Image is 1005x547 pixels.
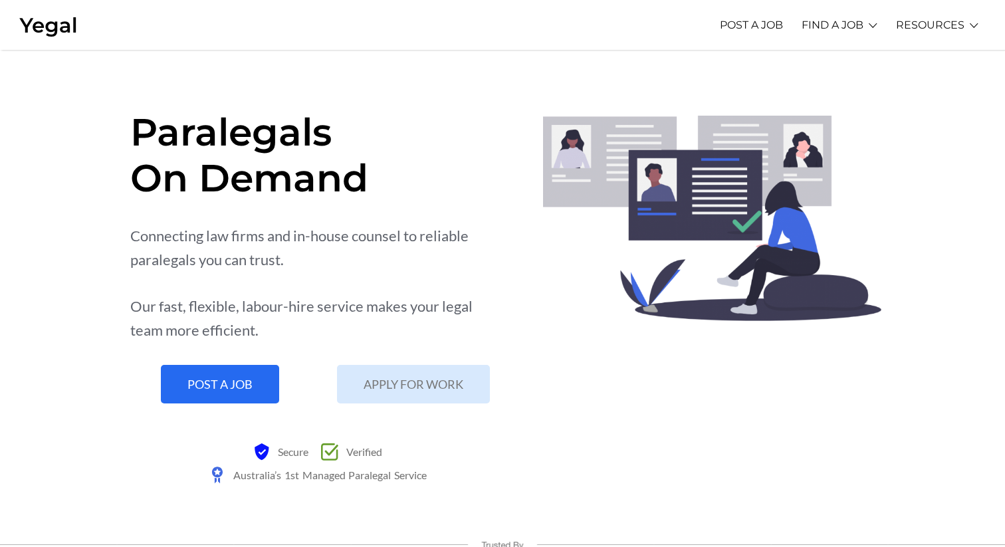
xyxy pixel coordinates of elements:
[896,7,964,43] a: RESOURCES
[343,440,382,463] span: Verified
[802,7,863,43] a: FIND A JOB
[130,294,503,342] div: Our fast, flexible, labour-hire service makes your legal team more efficient.
[187,378,253,390] span: POST A JOB
[337,365,490,403] a: APPLY FOR WORK
[720,7,783,43] a: POST A JOB
[230,463,426,487] span: Australia’s 1st Managed Paralegal Service
[364,378,463,390] span: APPLY FOR WORK
[275,440,308,463] span: Secure
[161,365,279,403] a: POST A JOB
[130,224,503,272] div: Connecting law firms and in-house counsel to reliable paralegals you can trust.
[130,109,503,201] h1: Paralegals On Demand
